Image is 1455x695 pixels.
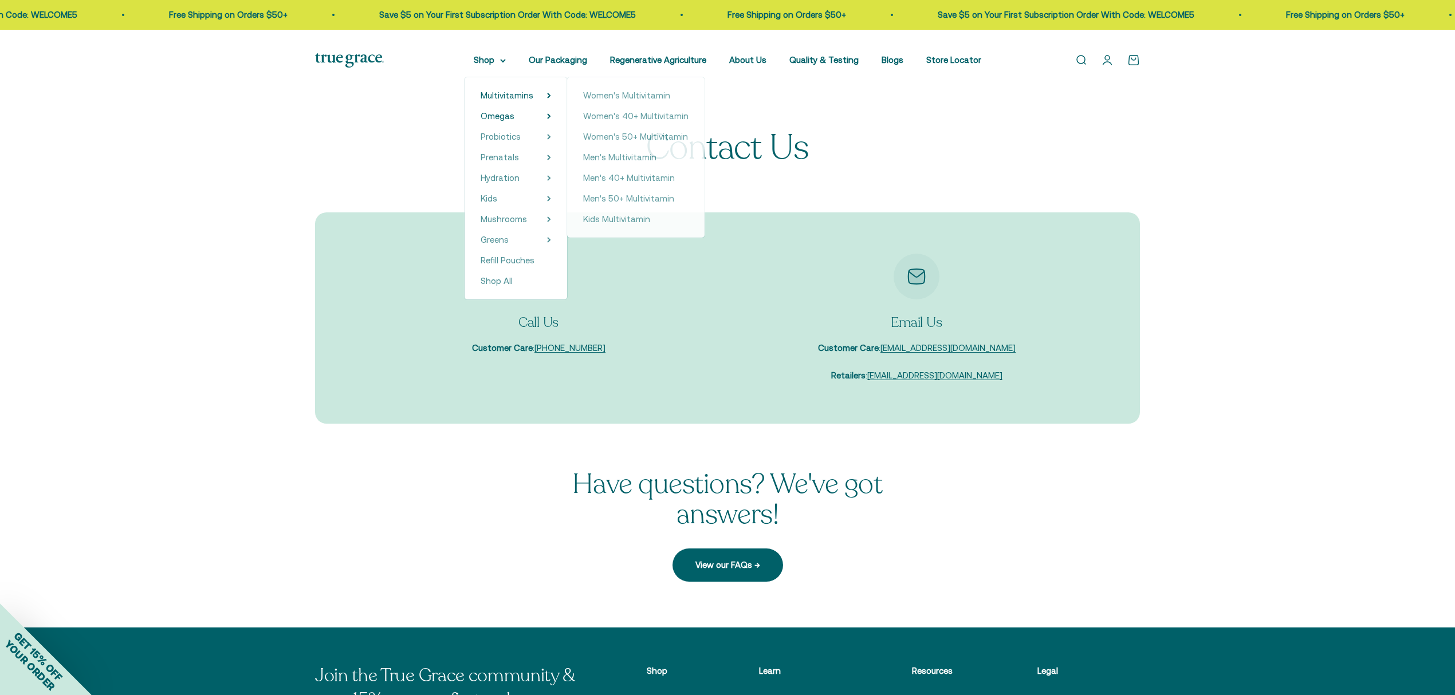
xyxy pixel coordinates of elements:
span: Men's Multivitamin [583,152,656,162]
p: Resources [912,664,980,678]
strong: Customer Care [818,343,879,353]
span: Shop All [481,276,513,286]
summary: Kids [481,192,551,206]
span: Omegas [481,111,514,121]
a: Mushrooms [481,212,527,226]
a: Kids [481,192,497,206]
span: Mushrooms [481,214,527,224]
span: Multivitamins [481,90,533,100]
p: : [818,341,1016,355]
span: YOUR ORDER [2,638,57,693]
a: [PHONE_NUMBER] [534,343,605,353]
a: Multivitamins [481,89,533,102]
span: Kids [481,194,497,203]
a: Men's 40+ Multivitamin [583,171,689,185]
div: Item 2 of 2 [739,254,1094,383]
summary: Mushrooms [481,212,551,226]
a: About Us [729,55,766,65]
p: Call Us [472,313,605,333]
div: Item 1 of 2 [361,254,716,356]
a: Regenerative Agriculture [610,55,706,65]
span: Greens [481,235,509,244]
p: : [818,369,1016,382]
a: Free Shipping on Orders $50+ [527,10,646,19]
span: Men's 50+ Multivitamin [583,194,674,203]
a: Store Locator [926,55,981,65]
a: Men's Multivitamin [583,151,689,164]
p: Have questions? We've got answers! [541,469,914,530]
a: Free Shipping on Orders $50+ [1086,10,1204,19]
a: Shop All [481,274,551,288]
p: Save $5 on Your First Subscription Order With Code: WELCOME5 [179,8,435,22]
a: Kids Multivitamin [583,212,689,226]
summary: Hydration [481,171,551,185]
span: Probiotics [481,132,521,141]
summary: Multivitamins [481,89,551,102]
a: Hydration [481,171,520,185]
summary: Prenatals [481,151,551,164]
summary: Shop [474,53,506,67]
p: Email Us [818,313,1016,333]
a: Our Packaging [529,55,587,65]
span: Prenatals [481,152,519,162]
a: Greens [481,233,509,247]
a: Prenatals [481,151,519,164]
span: Refill Pouches [481,255,534,265]
strong: Customer Care [472,343,533,353]
summary: Omegas [481,109,551,123]
a: Quality & Testing [789,55,859,65]
a: Men's 50+ Multivitamin [583,192,689,206]
p: Save $5 on Your First Subscription Order With Code: WELCOME5 [737,8,994,22]
a: Refill Pouches [481,254,551,267]
span: GET 15% OFF [11,630,65,683]
p: Legal [1037,664,1117,678]
a: [EMAIL_ADDRESS][DOMAIN_NAME] [867,370,1002,380]
strong: Retailers [831,370,866,380]
a: Blogs [882,55,903,65]
span: Hydration [481,173,520,183]
a: Probiotics [481,130,521,144]
summary: Probiotics [481,130,551,144]
p: : [472,341,605,355]
span: Kids Multivitamin [583,214,650,224]
a: View our FAQs → [673,548,783,582]
p: Shop [647,664,702,678]
span: Men's 40+ Multivitamin [583,173,675,183]
summary: Greens [481,233,551,247]
p: Learn [759,664,855,678]
p: Contact Us [646,129,809,167]
a: [EMAIL_ADDRESS][DOMAIN_NAME] [880,343,1016,353]
a: Omegas [481,109,514,123]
